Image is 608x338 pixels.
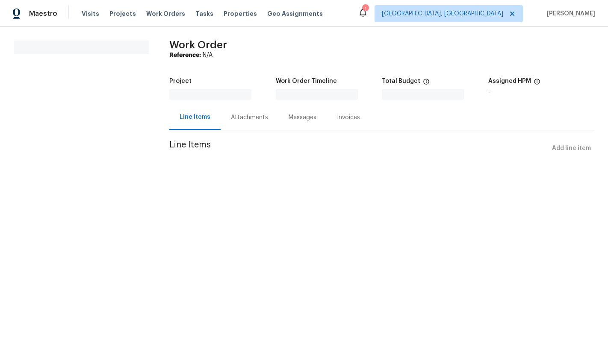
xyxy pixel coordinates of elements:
[169,52,201,58] b: Reference:
[382,78,420,84] h5: Total Budget
[337,113,360,122] div: Invoices
[543,9,595,18] span: [PERSON_NAME]
[362,5,368,14] div: 1
[231,113,268,122] div: Attachments
[82,9,99,18] span: Visits
[29,9,57,18] span: Maestro
[109,9,136,18] span: Projects
[423,78,430,89] span: The total cost of line items that have been proposed by Opendoor. This sum includes line items th...
[488,89,595,95] div: -
[224,9,257,18] span: Properties
[169,40,227,50] span: Work Order
[169,78,192,84] h5: Project
[180,113,210,121] div: Line Items
[146,9,185,18] span: Work Orders
[488,78,531,84] h5: Assigned HPM
[382,9,503,18] span: [GEOGRAPHIC_DATA], [GEOGRAPHIC_DATA]
[195,11,213,17] span: Tasks
[267,9,323,18] span: Geo Assignments
[169,141,549,156] span: Line Items
[169,51,594,59] div: N/A
[534,78,540,89] span: The hpm assigned to this work order.
[289,113,316,122] div: Messages
[276,78,337,84] h5: Work Order Timeline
